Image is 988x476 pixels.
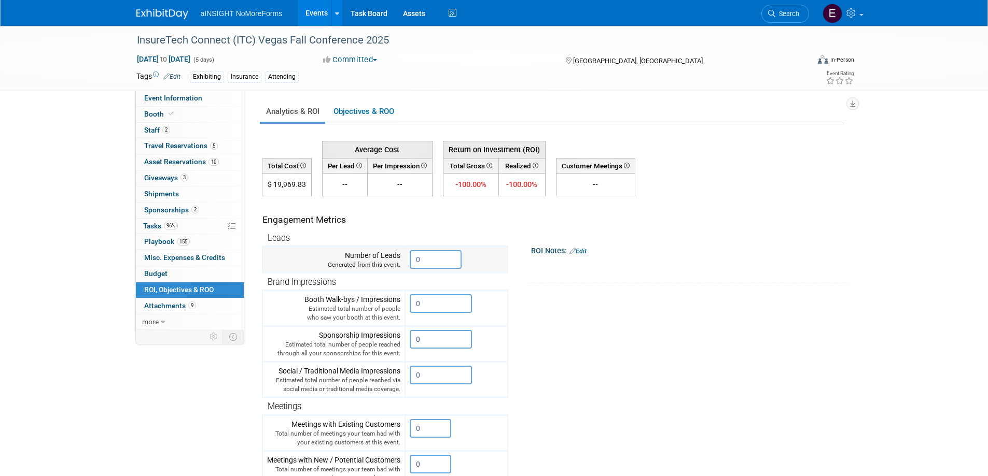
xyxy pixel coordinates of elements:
[830,56,854,64] div: In-Person
[169,111,174,117] i: Booth reservation complete
[144,110,176,118] span: Booth
[506,180,537,189] span: -100.00%
[342,180,347,189] span: --
[144,301,196,310] span: Attachments
[144,285,214,294] span: ROI, Objectives & ROO
[136,266,244,282] a: Budget
[569,248,587,255] a: Edit
[162,126,170,134] span: 2
[818,55,828,64] img: Format-Inperson.png
[262,158,311,173] th: Total Cost
[268,277,336,287] span: Brand Impressions
[188,301,196,309] span: 9
[136,71,180,83] td: Tags
[322,141,432,158] th: Average Cost
[159,55,169,63] span: to
[136,138,244,154] a: Travel Reservations5
[268,233,290,243] span: Leads
[136,314,244,330] a: more
[136,234,244,250] a: Playbook155
[267,250,400,269] div: Number of Leads
[144,269,168,278] span: Budget
[260,102,325,122] a: Analytics & ROI
[136,298,244,314] a: Attachments9
[367,158,432,173] th: Per Impression
[163,73,180,80] a: Edit
[267,340,400,358] div: Estimated total number of people reached through all your sponsorships for this event.
[748,54,855,69] div: Event Format
[267,419,400,447] div: Meetings with Existing Customers
[775,10,799,18] span: Search
[531,243,849,256] div: ROI Notes:
[228,71,261,82] div: Insurance
[267,261,400,269] div: Generated from this event.
[319,54,381,65] button: Committed
[180,174,188,181] span: 3
[136,203,244,218] a: Sponsorships2
[136,186,244,202] a: Shipments
[761,5,809,23] a: Search
[443,158,499,173] th: Total Gross
[144,126,170,134] span: Staff
[262,174,311,196] td: $ 19,969.83
[136,107,244,122] a: Booth
[268,401,301,411] span: Meetings
[136,250,244,266] a: Misc. Expenses & Credits
[210,142,218,150] span: 5
[267,366,400,394] div: Social / Traditional Media Impressions
[136,154,244,170] a: Asset Reservations10
[136,219,244,234] a: Tasks96%
[443,141,545,158] th: Return on Investment (ROI)
[201,9,283,18] span: aINSIGHT NoMoreForms
[267,305,400,322] div: Estimated total number of people who saw your booth at this event.
[222,330,244,343] td: Toggle Event Tabs
[177,238,190,246] span: 155
[327,102,400,122] a: Objectives & ROO
[267,330,400,358] div: Sponsorship Impressions
[144,190,179,198] span: Shipments
[191,206,199,213] span: 2
[455,180,486,189] span: -100.00%
[136,282,244,298] a: ROI, Objectives & ROO
[322,158,367,173] th: Per Lead
[144,141,218,150] span: Travel Reservations
[192,56,214,63] span: (5 days)
[136,91,244,106] a: Event Information
[136,123,244,138] a: Staff2
[499,158,545,173] th: Realized
[144,94,202,102] span: Event Information
[136,54,191,64] span: [DATE] [DATE]
[265,71,299,82] div: Attending
[144,237,190,246] span: Playbook
[823,4,842,23] img: Eric Guimond
[144,253,225,262] span: Misc. Expenses & Credits
[205,330,223,343] td: Personalize Event Tab Strip
[267,429,400,447] div: Total number of meetings your team had with your existing customers at this event.
[136,9,188,19] img: ExhibitDay
[144,174,188,182] span: Giveaways
[267,376,400,394] div: Estimated total number of people reached via social media or traditional media coverage.
[142,318,159,326] span: more
[556,158,635,173] th: Customer Meetings
[143,222,178,230] span: Tasks
[262,213,504,226] div: Engagement Metrics
[397,180,402,189] span: --
[164,222,178,229] span: 96%
[573,57,703,65] span: [GEOGRAPHIC_DATA], [GEOGRAPHIC_DATA]
[144,206,199,214] span: Sponsorships
[561,179,631,190] div: --
[144,157,219,166] span: Asset Reservations
[136,170,244,186] a: Giveaways3
[133,31,794,50] div: InsureTech Connect (ITC) Vegas Fall Conference 2025
[267,294,400,322] div: Booth Walk-bys / Impressions
[190,71,224,82] div: Exhibiting
[208,158,219,166] span: 10
[826,71,854,76] div: Event Rating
